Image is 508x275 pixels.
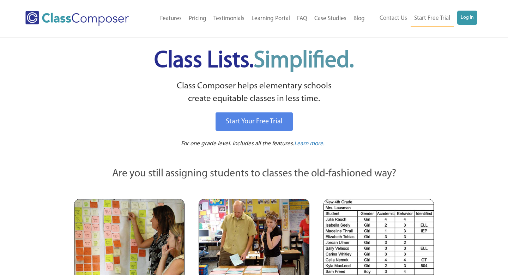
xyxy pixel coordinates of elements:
[294,140,325,148] a: Learn more.
[145,11,368,27] nav: Header Menu
[73,80,435,106] p: Class Composer helps elementary schools create equitable classes in less time.
[157,11,185,27] a: Features
[294,141,325,147] span: Learn more.
[294,11,311,27] a: FAQ
[376,11,411,26] a: Contact Us
[154,49,354,72] span: Class Lists.
[411,11,454,27] a: Start Free Trial
[457,11,477,25] a: Log In
[226,118,283,125] span: Start Your Free Trial
[181,141,294,147] span: For one grade level. Includes all the features.
[248,11,294,27] a: Learning Portal
[185,11,210,27] a: Pricing
[25,11,129,26] img: Class Composer
[254,49,354,72] span: Simplified.
[311,11,350,27] a: Case Studies
[74,166,434,182] p: Are you still assigning students to classes the old-fashioned way?
[210,11,248,27] a: Testimonials
[216,112,293,131] a: Start Your Free Trial
[368,11,477,27] nav: Header Menu
[350,11,368,27] a: Blog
